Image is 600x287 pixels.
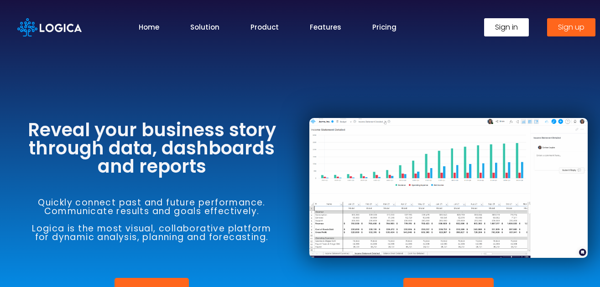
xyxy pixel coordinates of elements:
[484,18,529,36] a: Sign in
[250,22,279,32] a: Product
[13,198,291,241] h6: Quickly connect past and future performance. Communicate results and goals effectively. Logica is...
[372,22,397,32] a: Pricing
[17,21,82,32] a: Logica
[190,22,219,32] a: Solution
[139,22,159,32] a: Home
[13,121,291,175] h3: Reveal your business story through data, dashboards and reports
[17,18,82,36] img: Logica
[495,24,518,31] span: Sign in
[547,18,595,36] a: Sign up
[558,24,584,31] span: Sign up
[310,22,341,32] a: Features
